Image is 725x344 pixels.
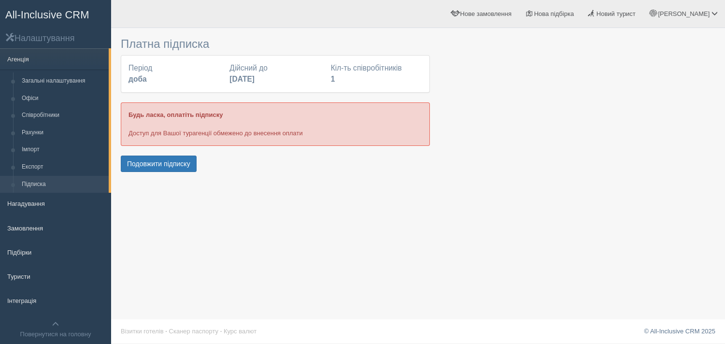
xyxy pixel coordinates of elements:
div: Кіл-ть співробітників [326,63,427,85]
span: Новий турист [597,10,636,17]
span: · [165,328,167,335]
div: Період [124,63,225,85]
a: Підписка [17,176,109,193]
a: Експорт [17,158,109,176]
div: Дійсний до [225,63,326,85]
a: All-Inclusive CRM [0,0,111,27]
b: [DATE] [229,75,255,83]
b: Будь ласка, оплатіть підписку [128,111,223,118]
b: 1 [331,75,335,83]
a: Співробітники [17,107,109,124]
a: Імпорт [17,141,109,158]
a: Курс валют [224,328,256,335]
button: Подовжити підписку [121,156,197,172]
h3: Платна підписка [121,38,430,50]
span: Нове замовлення [460,10,512,17]
a: © All-Inclusive CRM 2025 [644,328,715,335]
a: Візитки готелів [121,328,164,335]
a: Сканер паспорту [169,328,218,335]
span: · [220,328,222,335]
a: Загальні налаштування [17,72,109,90]
span: All-Inclusive CRM [5,9,89,21]
span: [PERSON_NAME] [658,10,710,17]
a: Рахунки [17,124,109,142]
div: Доступ для Вашої турагенції обмежено до внесення оплати [121,102,430,145]
a: Офіси [17,90,109,107]
b: доба [128,75,147,83]
span: Нова підбірка [534,10,574,17]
